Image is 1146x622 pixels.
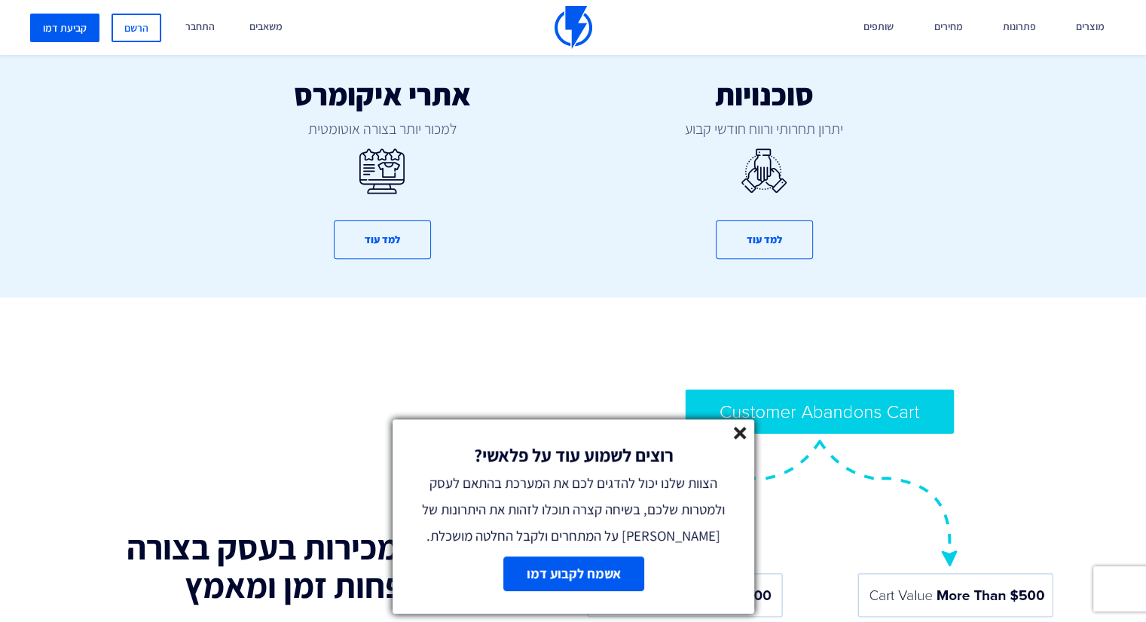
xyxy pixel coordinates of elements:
[203,40,562,296] a: אתרי איקומרס למכור יותר בצורה אוטומטית למד עוד
[585,40,944,296] a: סוכנויות יתרון תחרותי ורווח חודשי קבוע למד עוד
[203,78,562,111] h3: אתרי איקומרס
[203,118,562,140] span: למכור יותר בצורה אוטומטית
[334,220,431,259] button: למד עוד
[585,78,944,111] h3: סוכנויות
[112,14,161,42] a: הרשם
[585,118,944,140] span: יתרון תחרותי ורווח חודשי קבוע
[30,14,99,42] a: קביעת דמו
[716,220,813,259] button: למד עוד
[90,528,562,603] h2: הגדילו את המכירות בעסק בצורה אוטומטית בפחות זמן ומאמץ
[90,503,562,520] span: מרקטינג אוטומיישן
